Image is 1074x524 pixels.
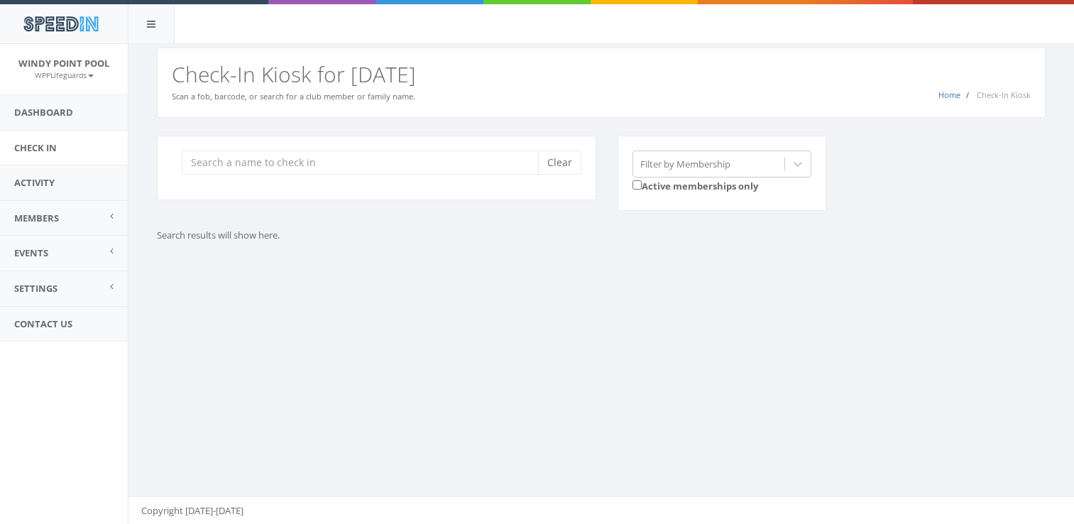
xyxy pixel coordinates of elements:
img: speedin_logo.png [16,11,105,37]
a: Home [938,89,960,100]
button: Clear [538,151,581,175]
input: Search a name to check in [182,151,549,175]
label: Active memberships only [632,178,758,193]
input: Active memberships only [632,180,642,190]
p: Search results will show here. [157,229,817,242]
a: WPPLifeguards [35,68,94,81]
span: Windy Point Pool [18,57,109,70]
span: Members [14,212,59,224]
span: Events [14,246,48,259]
small: WPPLifeguards [35,70,94,80]
h2: Check-In Kiosk for [DATE] [172,62,1031,86]
div: Filter by Membership [640,157,730,170]
small: Scan a fob, barcode, or search for a club member or family name. [172,91,415,102]
span: Contact Us [14,317,72,330]
span: Settings [14,282,57,295]
span: Check-In Kiosk [977,89,1031,100]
